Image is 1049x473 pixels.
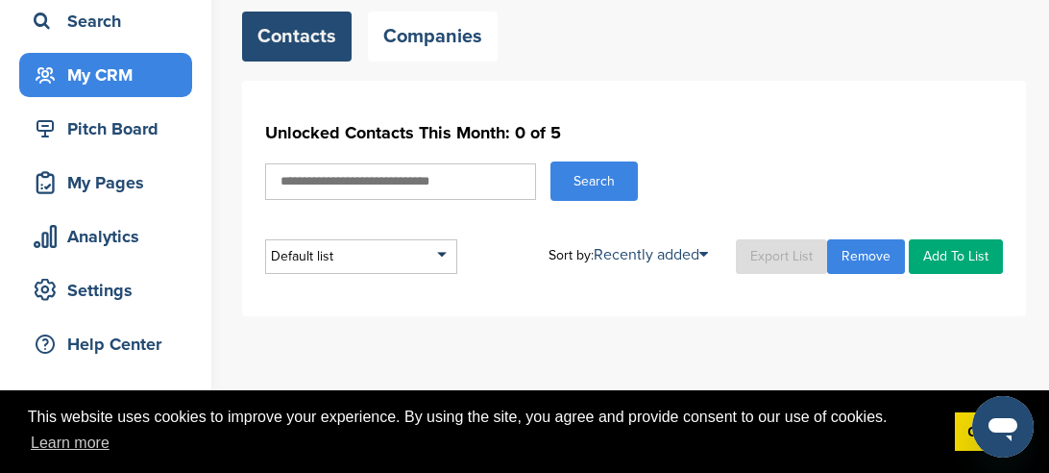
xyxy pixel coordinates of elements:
[19,268,192,312] a: Settings
[594,245,708,264] a: Recently added
[19,107,192,151] a: Pitch Board
[550,162,638,201] button: Search
[28,429,112,458] a: learn more about cookies
[265,239,457,274] div: Default list
[955,412,1021,451] a: dismiss cookie message
[29,273,192,308] div: Settings
[29,4,192,38] div: Search
[19,214,192,259] a: Analytics
[29,327,192,361] div: Help Center
[736,239,827,274] a: Export List
[19,161,192,205] a: My Pages
[265,115,1003,150] h1: Unlocked Contacts This Month: 0 of 5
[549,247,708,262] div: Sort by:
[29,58,192,92] div: My CRM
[19,322,192,366] a: Help Center
[29,165,192,200] div: My Pages
[909,239,1003,274] a: Add To List
[29,219,192,254] div: Analytics
[29,112,192,146] div: Pitch Board
[368,12,498,62] a: Companies
[28,406,939,458] span: This website uses cookies to improve your experience. By using the site, you agree and provide co...
[242,12,352,62] a: Contacts
[19,53,192,97] a: My CRM
[827,239,905,274] a: Remove
[972,396,1034,458] iframe: Button to launch messaging window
